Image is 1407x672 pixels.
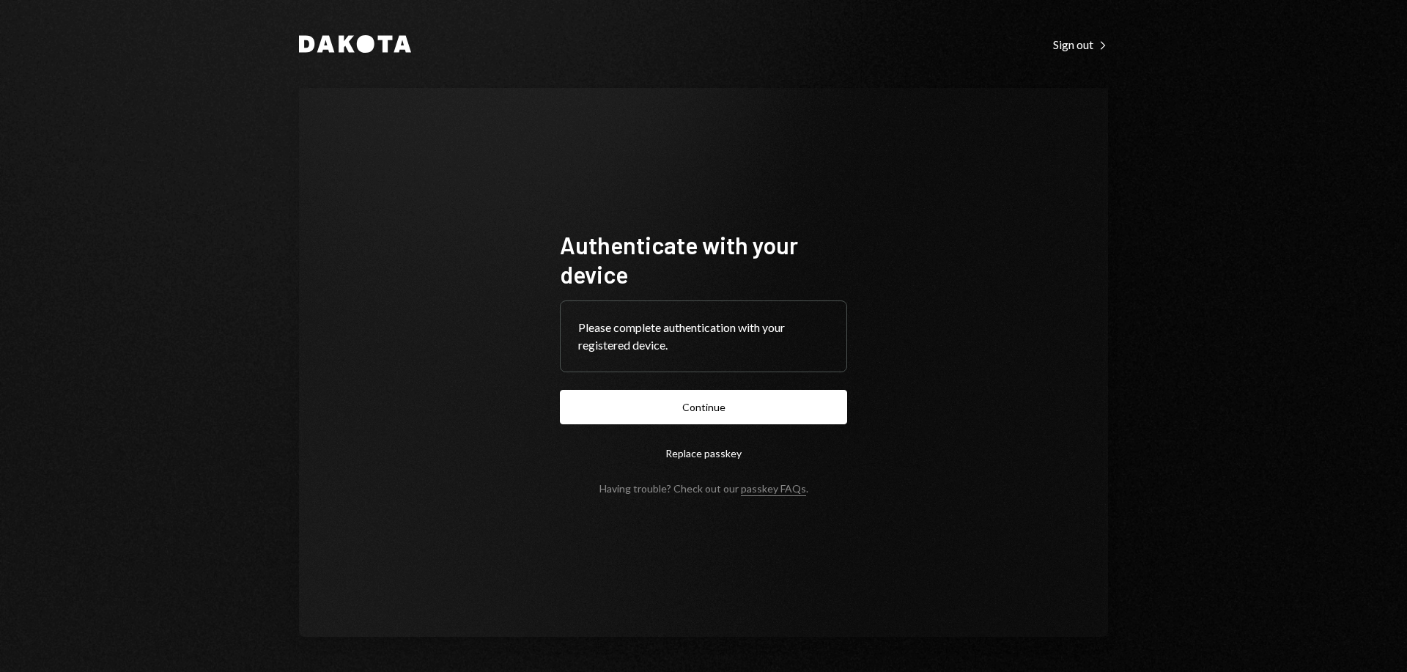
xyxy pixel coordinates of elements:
[741,482,806,496] a: passkey FAQs
[560,436,847,470] button: Replace passkey
[560,390,847,424] button: Continue
[560,230,847,289] h1: Authenticate with your device
[578,319,829,354] div: Please complete authentication with your registered device.
[1053,37,1108,52] div: Sign out
[1053,36,1108,52] a: Sign out
[599,482,808,495] div: Having trouble? Check out our .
